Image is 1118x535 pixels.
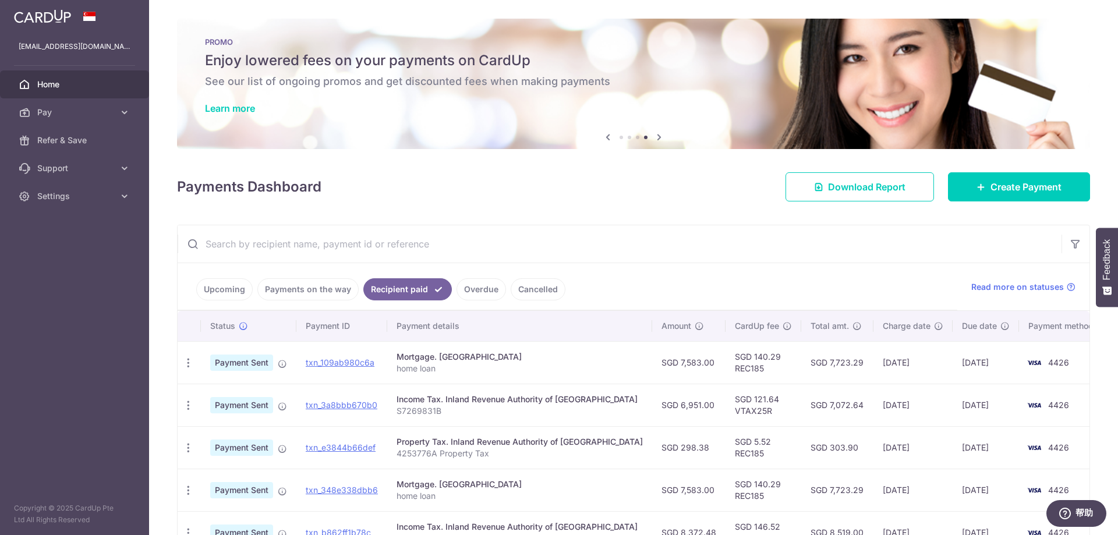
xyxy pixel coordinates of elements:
[1046,500,1106,529] iframe: 打开一个小组件，您可以在其中找到更多信息
[735,320,779,332] span: CardUp fee
[828,180,905,194] span: Download Report
[801,341,873,384] td: SGD 7,723.29
[363,278,452,300] a: Recipient paid
[971,281,1064,293] span: Read more on statuses
[257,278,359,300] a: Payments on the way
[306,485,378,495] a: txn_348e338dbb6
[1023,441,1046,455] img: Bank Card
[873,426,953,469] td: [DATE]
[883,320,931,332] span: Charge date
[210,482,273,498] span: Payment Sent
[196,278,253,300] a: Upcoming
[306,357,374,367] a: txn_109ab980c6a
[457,278,506,300] a: Overdue
[397,436,643,448] div: Property Tax. Inland Revenue Authority of [GEOGRAPHIC_DATA]
[1048,485,1069,495] span: 4426
[210,397,273,413] span: Payment Sent
[210,320,235,332] span: Status
[14,9,71,23] img: CardUp
[971,281,1075,293] a: Read more on statuses
[210,440,273,456] span: Payment Sent
[205,102,255,114] a: Learn more
[296,311,387,341] th: Payment ID
[37,162,114,174] span: Support
[873,469,953,511] td: [DATE]
[205,75,1062,88] h6: See our list of ongoing promos and get discounted fees when making payments
[37,190,114,202] span: Settings
[19,41,130,52] p: [EMAIL_ADDRESS][DOMAIN_NAME]
[661,320,691,332] span: Amount
[397,394,643,405] div: Income Tax. Inland Revenue Authority of [GEOGRAPHIC_DATA]
[953,341,1019,384] td: [DATE]
[726,469,801,511] td: SGD 140.29 REC185
[397,405,643,417] p: S7269831B
[801,384,873,426] td: SGD 7,072.64
[177,19,1090,149] img: Latest Promos banner
[873,341,953,384] td: [DATE]
[811,320,849,332] span: Total amt.
[652,341,726,384] td: SGD 7,583.00
[511,278,565,300] a: Cancelled
[873,384,953,426] td: [DATE]
[205,37,1062,47] p: PROMO
[397,479,643,490] div: Mortgage. [GEOGRAPHIC_DATA]
[801,426,873,469] td: SGD 303.90
[37,107,114,118] span: Pay
[953,384,1019,426] td: [DATE]
[397,521,643,533] div: Income Tax. Inland Revenue Authority of [GEOGRAPHIC_DATA]
[786,172,934,201] a: Download Report
[1023,398,1046,412] img: Bank Card
[210,355,273,371] span: Payment Sent
[387,311,652,341] th: Payment details
[1048,400,1069,410] span: 4426
[1096,228,1118,307] button: Feedback - Show survey
[205,51,1062,70] h5: Enjoy lowered fees on your payments on CardUp
[652,426,726,469] td: SGD 298.38
[178,225,1062,263] input: Search by recipient name, payment id or reference
[177,176,321,197] h4: Payments Dashboard
[948,172,1090,201] a: Create Payment
[652,384,726,426] td: SGD 6,951.00
[801,469,873,511] td: SGD 7,723.29
[37,134,114,146] span: Refer & Save
[726,341,801,384] td: SGD 140.29 REC185
[652,469,726,511] td: SGD 7,583.00
[1023,483,1046,497] img: Bank Card
[397,448,643,459] p: 4253776A Property Tax
[1023,356,1046,370] img: Bank Card
[1102,239,1112,280] span: Feedback
[1048,442,1069,452] span: 4426
[306,400,377,410] a: txn_3a8bbb670b0
[953,426,1019,469] td: [DATE]
[953,469,1019,511] td: [DATE]
[1048,357,1069,367] span: 4426
[1019,311,1108,341] th: Payment method
[306,442,376,452] a: txn_e3844b66def
[397,351,643,363] div: Mortgage. [GEOGRAPHIC_DATA]
[726,426,801,469] td: SGD 5.52 REC185
[37,79,114,90] span: Home
[397,490,643,502] p: home loan
[397,363,643,374] p: home loan
[726,384,801,426] td: SGD 121.64 VTAX25R
[962,320,997,332] span: Due date
[990,180,1062,194] span: Create Payment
